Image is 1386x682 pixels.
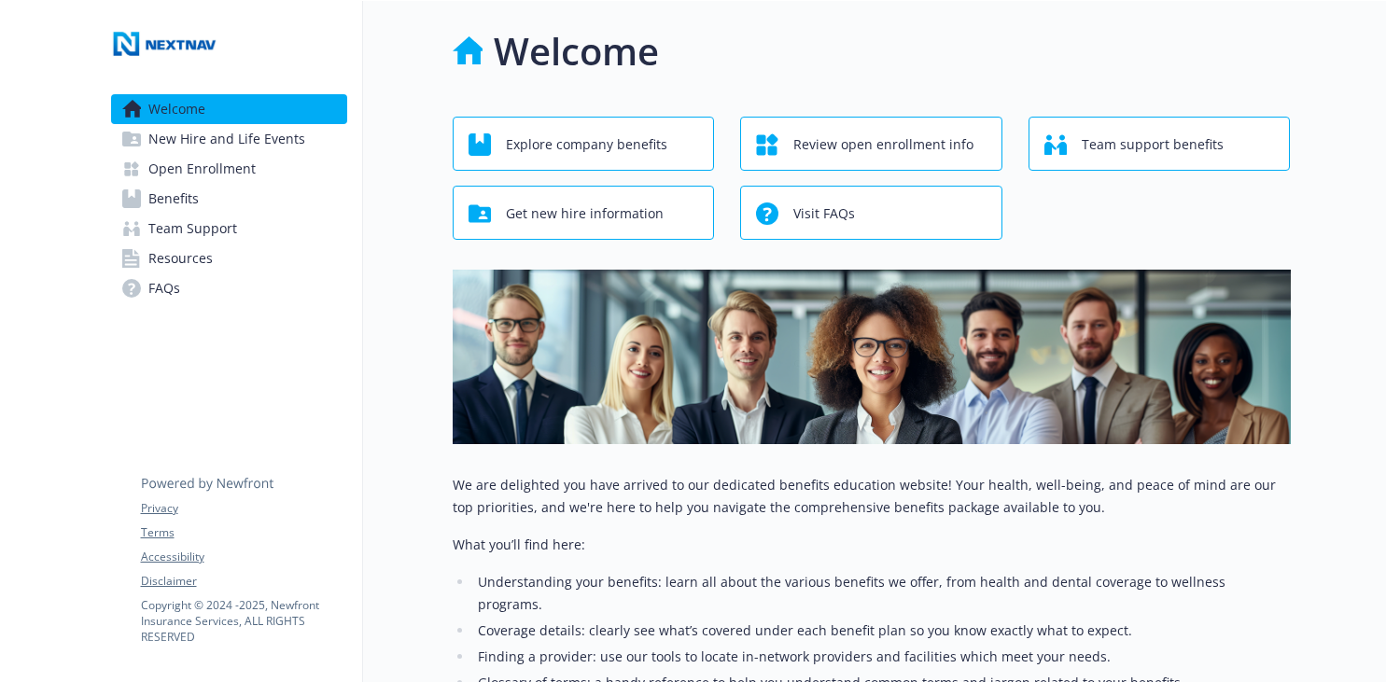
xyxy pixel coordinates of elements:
p: What you’ll find here: [453,534,1291,556]
span: Team Support [148,214,237,244]
button: Visit FAQs [740,186,1002,240]
h1: Welcome [494,23,659,79]
span: Explore company benefits [506,127,667,162]
span: Visit FAQs [793,196,855,231]
p: We are delighted you have arrived to our dedicated benefits education website! Your health, well-... [453,474,1291,519]
a: Open Enrollment [111,154,347,184]
a: FAQs [111,273,347,303]
button: Review open enrollment info [740,117,1002,171]
li: Understanding your benefits: learn all about the various benefits we offer, from health and denta... [473,571,1291,616]
span: Resources [148,244,213,273]
button: Team support benefits [1029,117,1291,171]
a: Terms [141,524,346,541]
a: Disclaimer [141,573,346,590]
a: Accessibility [141,549,346,565]
button: Explore company benefits [453,117,715,171]
span: New Hire and Life Events [148,124,305,154]
li: Coverage details: clearly see what’s covered under each benefit plan so you know exactly what to ... [473,619,1291,642]
li: Finding a provider: use our tools to locate in-network providers and facilities which meet your n... [473,646,1291,668]
a: New Hire and Life Events [111,124,347,154]
a: Welcome [111,94,347,124]
img: overview page banner [453,270,1291,444]
button: Get new hire information [453,186,715,240]
span: Team support benefits [1082,127,1224,162]
span: FAQs [148,273,180,303]
span: Review open enrollment info [793,127,973,162]
span: Welcome [148,94,205,124]
span: Benefits [148,184,199,214]
a: Privacy [141,500,346,517]
a: Team Support [111,214,347,244]
a: Resources [111,244,347,273]
span: Get new hire information [506,196,664,231]
span: Open Enrollment [148,154,256,184]
a: Benefits [111,184,347,214]
p: Copyright © 2024 - 2025 , Newfront Insurance Services, ALL RIGHTS RESERVED [141,597,346,645]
